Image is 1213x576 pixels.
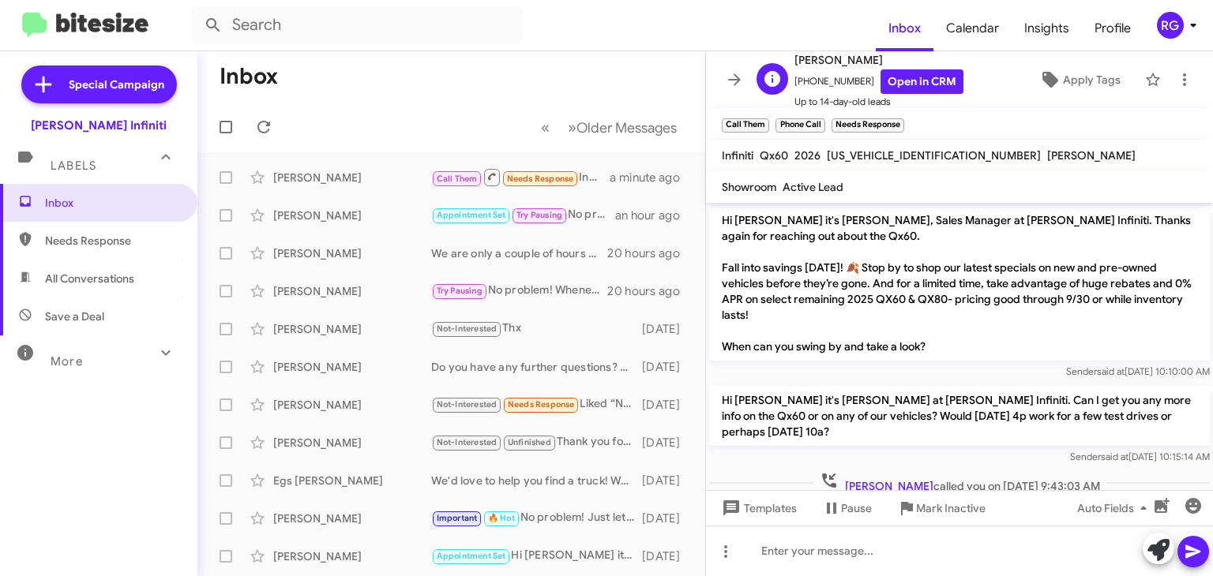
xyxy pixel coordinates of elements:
[845,479,933,493] span: [PERSON_NAME]
[706,494,809,522] button: Templates
[642,321,693,337] div: [DATE]
[507,174,574,184] span: Needs Response
[1082,6,1144,51] a: Profile
[642,435,693,451] div: [DATE]
[607,283,693,299] div: 20 hours ago
[532,111,686,144] nav: Page navigation example
[45,271,134,286] span: All Conversations
[642,511,693,526] div: [DATE]
[809,494,884,522] button: Pause
[615,208,693,223] div: an hour ago
[431,395,642,413] div: Liked “No problem! If you change your mind in the future or want to discuss details, feel free to...
[642,473,693,488] div: [DATE]
[437,324,498,334] span: Not-Interested
[508,437,551,447] span: Unfinished
[760,148,788,163] span: Qx60
[1097,365,1125,377] span: said at
[794,69,963,94] span: [PHONE_NUMBER]
[576,119,677,137] span: Older Messages
[876,6,933,51] span: Inbox
[832,118,904,133] small: Needs Response
[273,359,431,375] div: [PERSON_NAME]
[933,6,1012,51] a: Calendar
[273,208,431,223] div: [PERSON_NAME]
[1012,6,1082,51] a: Insights
[431,245,607,261] div: We are only a couple of hours away in [GEOGRAPHIC_DATA]. Which package are you looking for?
[1101,451,1129,462] span: said at
[31,118,167,133] div: [PERSON_NAME] Infiniti
[437,174,478,184] span: Call Them
[642,548,693,564] div: [DATE]
[1144,12,1196,39] button: RG
[642,397,693,413] div: [DATE]
[558,111,686,144] button: Next
[881,69,963,94] a: Open in CRM
[794,94,963,110] span: Up to 14-day-old leads
[431,359,642,375] div: Do you have any further questions? Are you still in the market for a vehicle?
[1070,451,1210,462] span: Sender [DATE] 10:15:14 AM
[884,494,998,522] button: Mark Inactive
[1065,494,1166,522] button: Auto Fields
[541,118,550,137] span: «
[1077,494,1153,522] span: Auto Fields
[709,386,1210,446] p: Hi [PERSON_NAME] it's [PERSON_NAME] at [PERSON_NAME] Infiniti. Can I get you any more info on the...
[431,167,610,187] div: Inbound Call
[437,210,506,220] span: Appointment Set
[827,148,1041,163] span: [US_VEHICLE_IDENTIFICATION_NUMBER]
[1066,365,1210,377] span: Sender [DATE] 10:10:00 AM
[69,77,164,92] span: Special Campaign
[709,206,1210,361] p: Hi [PERSON_NAME] it's [PERSON_NAME], Sales Manager at [PERSON_NAME] Infiniti. Thanks again for re...
[273,511,431,526] div: [PERSON_NAME]
[722,118,769,133] small: Call Them
[607,245,693,261] div: 20 hours ago
[568,118,576,137] span: »
[1063,65,1121,94] span: Apply Tags
[273,245,431,261] div: [PERSON_NAME]
[45,309,104,324] span: Save a Deal
[642,359,693,375] div: [DATE]
[51,159,96,173] span: Labels
[273,435,431,451] div: [PERSON_NAME]
[722,180,776,194] span: Showroom
[431,282,607,300] div: No problem! Whenever you're ready to explore options or have questions, just reach out. We're her...
[508,399,575,410] span: Needs Response
[1047,148,1136,163] span: [PERSON_NAME]
[437,513,478,523] span: Important
[775,118,824,133] small: Phone Call
[220,64,278,89] h1: Inbox
[437,286,483,296] span: Try Pausing
[437,399,498,410] span: Not-Interested
[783,180,843,194] span: Active Lead
[273,548,431,564] div: [PERSON_NAME]
[273,473,431,488] div: Egs [PERSON_NAME]
[794,50,963,69] span: [PERSON_NAME]
[431,433,642,451] div: Thank you for updating us!
[722,148,753,163] span: Infiniti
[45,233,179,249] span: Needs Response
[488,513,515,523] span: 🔥 Hot
[431,320,642,338] div: Thx
[610,170,693,185] div: a minute ago
[191,6,523,44] input: Search
[437,551,506,561] span: Appointment Set
[45,195,179,211] span: Inbox
[916,494,986,522] span: Mark Inactive
[437,437,498,447] span: Not-Interested
[1157,12,1184,39] div: RG
[431,509,642,527] div: No problem! Just let me know a convenient time for you next week to visit the dealership, and I'l...
[813,471,1106,494] span: called you on [DATE] 9:43:03 AM
[273,397,431,413] div: [PERSON_NAME]
[841,494,872,522] span: Pause
[273,321,431,337] div: [PERSON_NAME]
[719,494,797,522] span: Templates
[273,283,431,299] div: [PERSON_NAME]
[431,547,642,565] div: Hi [PERSON_NAME] it's [PERSON_NAME] at [PERSON_NAME] Infiniti. Fall into savings [DATE]! 🍂 Stop b...
[794,148,821,163] span: 2026
[273,170,431,185] div: [PERSON_NAME]
[531,111,559,144] button: Previous
[1021,65,1137,94] button: Apply Tags
[431,473,642,488] div: We'd love to help you find a truck! When would be a good time for you to visit the dealership and...
[431,206,615,224] div: No problem! When you're back in town, let me know a good time to connect. Looking forward to help...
